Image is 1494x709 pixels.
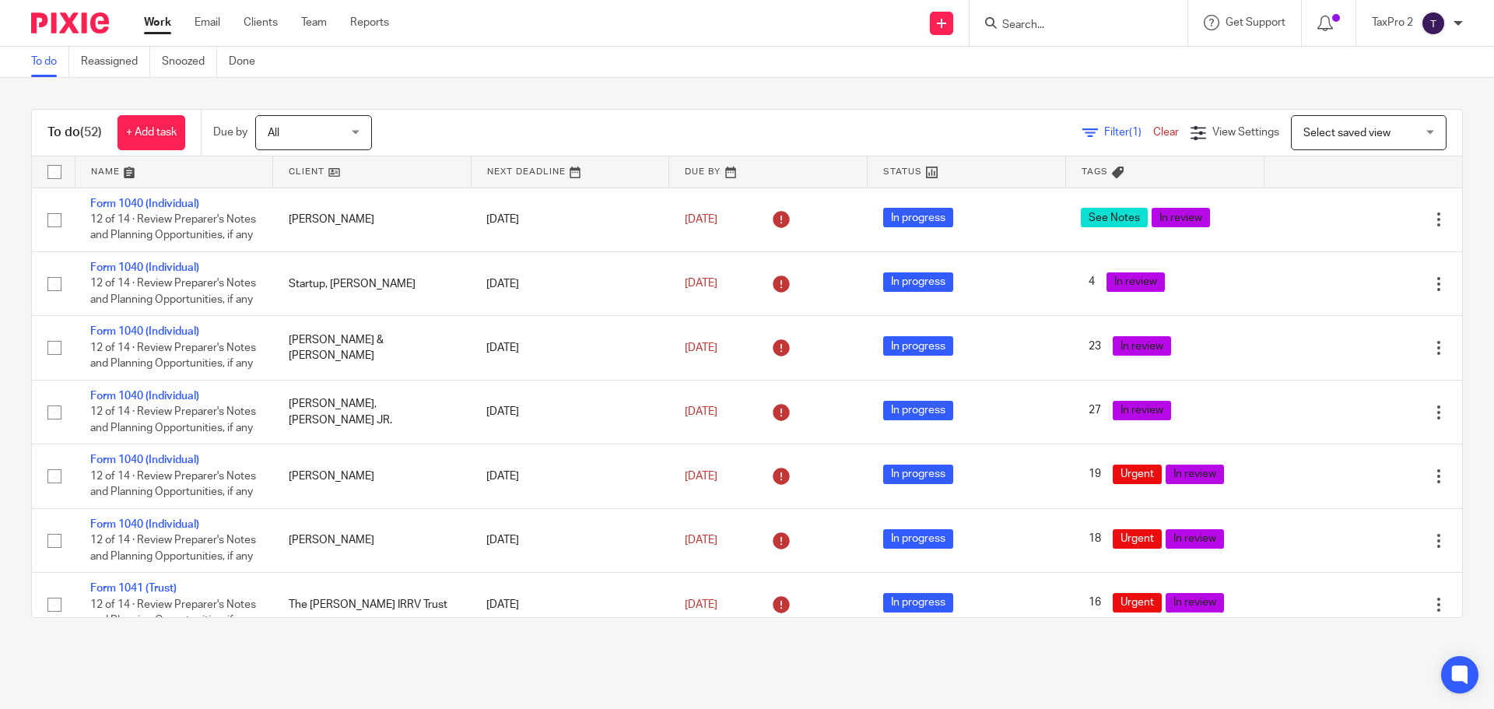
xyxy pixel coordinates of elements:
td: [DATE] [471,380,669,444]
span: In progress [883,593,953,612]
span: In progress [883,465,953,484]
span: 16 [1081,593,1109,612]
span: In review [1106,272,1165,292]
span: Filter [1104,127,1153,138]
a: Form 1040 (Individual) [90,326,199,337]
span: In progress [883,272,953,292]
a: Form 1041 (Trust) [90,583,177,594]
span: 12 of 14 · Review Preparer's Notes and Planning Opportunities, if any [90,342,256,370]
a: Done [229,47,267,77]
span: 19 [1081,465,1109,484]
a: Form 1040 (Individual) [90,262,199,273]
img: svg%3E [1421,11,1446,36]
span: 23 [1081,336,1109,356]
td: [PERSON_NAME] [273,444,472,508]
span: Urgent [1113,593,1162,612]
span: [DATE] [685,214,717,225]
span: Urgent [1113,529,1162,549]
td: [DATE] [471,188,669,251]
span: In review [1166,465,1224,484]
a: Work [144,15,171,30]
span: 18 [1081,529,1109,549]
p: TaxPro 2 [1372,15,1413,30]
td: The [PERSON_NAME] IRRV Trust [273,573,472,637]
input: Search [1001,19,1141,33]
a: Email [195,15,220,30]
h1: To do [47,125,102,141]
a: Form 1040 (Individual) [90,198,199,209]
span: [DATE] [685,406,717,417]
td: [PERSON_NAME] [273,508,472,572]
span: 12 of 14 · Review Preparer's Notes and Planning Opportunities, if any [90,599,256,627]
span: (1) [1129,127,1142,138]
span: In review [1166,593,1224,612]
span: (52) [80,126,102,139]
span: 12 of 14 · Review Preparer's Notes and Planning Opportunities, if any [90,279,256,306]
a: Clients [244,15,278,30]
td: [DATE] [471,573,669,637]
a: Reports [350,15,389,30]
span: 4 [1081,272,1103,292]
span: [DATE] [685,471,717,482]
span: [DATE] [685,599,717,610]
span: Get Support [1226,17,1285,28]
td: [PERSON_NAME] & [PERSON_NAME] [273,316,472,380]
span: 12 of 14 · Review Preparer's Notes and Planning Opportunities, if any [90,535,256,562]
a: To do [31,47,69,77]
a: Clear [1153,127,1179,138]
span: [DATE] [685,279,717,290]
span: 12 of 14 · Review Preparer's Notes and Planning Opportunities, if any [90,471,256,498]
a: Form 1040 (Individual) [90,391,199,402]
td: [DATE] [471,444,669,508]
span: In progress [883,401,953,420]
td: Startup, [PERSON_NAME] [273,251,472,315]
span: 27 [1081,401,1109,420]
span: In review [1166,529,1224,549]
span: In progress [883,208,953,227]
span: Select saved view [1303,128,1391,139]
span: In progress [883,336,953,356]
a: Form 1040 (Individual) [90,519,199,530]
span: [DATE] [685,342,717,353]
td: [PERSON_NAME], [PERSON_NAME] JR. [273,380,472,444]
span: Tags [1082,167,1108,176]
span: See Notes [1081,208,1148,227]
span: [DATE] [685,535,717,546]
img: Pixie [31,12,109,33]
span: View Settings [1212,127,1279,138]
a: Reassigned [81,47,150,77]
a: Snoozed [162,47,217,77]
span: In review [1113,336,1171,356]
td: [DATE] [471,316,669,380]
span: 12 of 14 · Review Preparer's Notes and Planning Opportunities, if any [90,406,256,433]
td: [DATE] [471,251,669,315]
span: In review [1113,401,1171,420]
td: [DATE] [471,508,669,572]
span: 12 of 14 · Review Preparer's Notes and Planning Opportunities, if any [90,214,256,241]
td: [PERSON_NAME] [273,188,472,251]
span: Urgent [1113,465,1162,484]
a: Team [301,15,327,30]
span: In review [1152,208,1210,227]
a: Form 1040 (Individual) [90,455,199,465]
span: In progress [883,529,953,549]
p: Due by [213,125,247,140]
span: All [268,128,279,139]
a: + Add task [117,115,185,150]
